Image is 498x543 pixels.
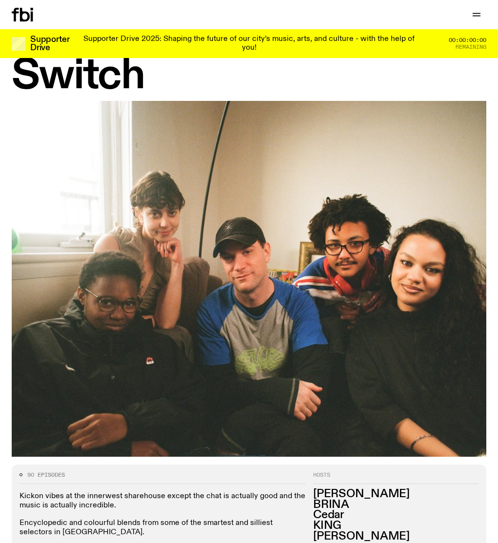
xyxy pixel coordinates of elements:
h3: Cedar [313,510,478,521]
p: Kickon vibes at the innerwest sharehouse except the chat is actually good and the music is actual... [20,492,305,510]
img: A warm film photo of the switch team sitting close together. from left to right: Cedar, Lau, Sand... [12,101,486,457]
h3: [PERSON_NAME] [313,489,478,500]
h1: Switch [12,57,486,96]
span: 90 episodes [27,472,65,478]
span: 00:00:00:00 [449,38,486,43]
p: Supporter Drive 2025: Shaping the future of our city’s music, arts, and culture - with the help o... [82,35,416,52]
h3: BRINA [313,500,478,510]
h3: KING [313,521,478,531]
span: Remaining [456,44,486,50]
h3: [PERSON_NAME] [313,531,478,542]
h3: Supporter Drive [30,36,69,52]
h2: Hosts [313,472,478,484]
